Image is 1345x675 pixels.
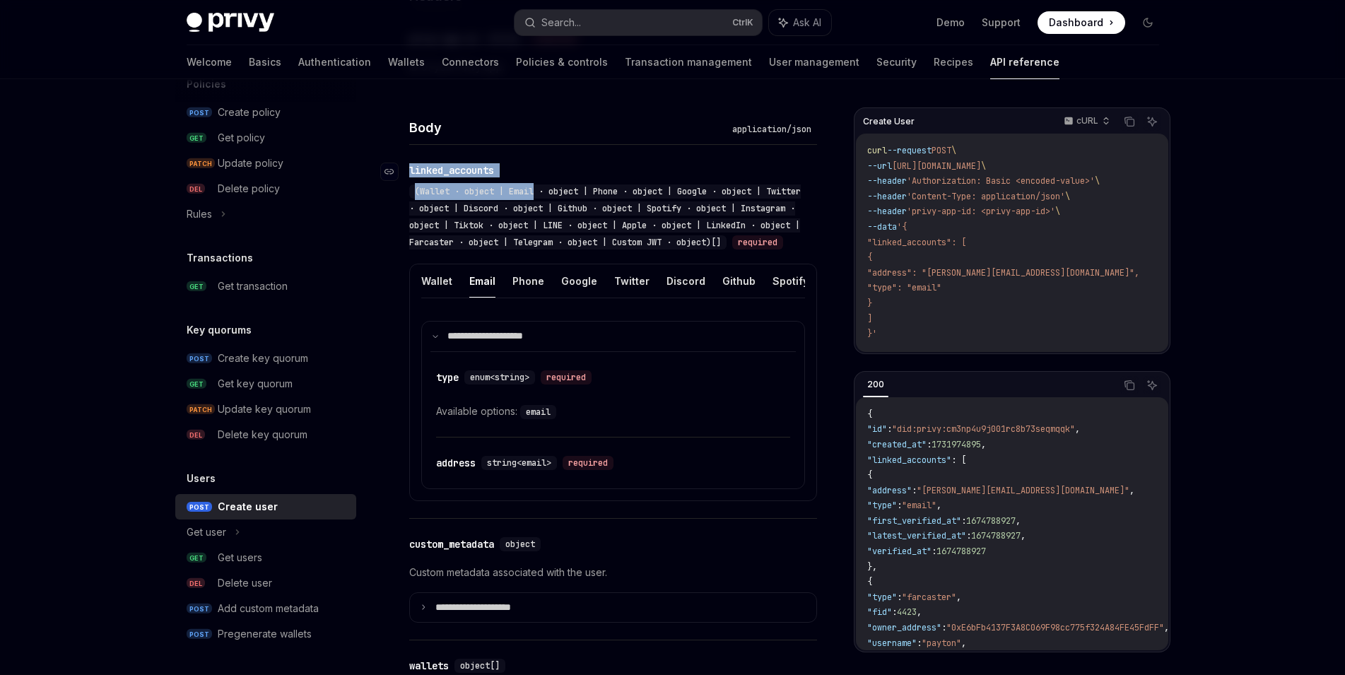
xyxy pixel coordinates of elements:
[175,151,356,176] a: PATCHUpdate policy
[218,155,283,172] div: Update policy
[409,537,494,551] div: custom_metadata
[218,626,312,642] div: Pregenerate wallets
[867,485,912,496] span: "address"
[867,576,872,587] span: {
[175,371,356,397] a: GETGet key quorum
[867,282,941,293] span: "type": "email"
[516,45,608,79] a: Policies & controls
[867,191,907,202] span: --header
[187,184,205,194] span: DEL
[436,370,459,385] div: type
[187,430,205,440] span: DEL
[187,629,212,640] span: POST
[732,17,753,28] span: Ctrl K
[218,549,262,566] div: Get users
[936,500,941,511] span: ,
[867,145,887,156] span: curl
[867,606,892,618] span: "fid"
[971,530,1021,541] span: 1674788927
[907,191,1065,202] span: 'Content-Type: application/json'
[421,264,452,298] button: Wallet
[175,545,356,570] a: GETGet users
[867,328,877,339] span: }'
[867,469,872,481] span: {
[892,423,1075,435] span: "did:privy:cm3np4u9j001rc8b73seqmqqk"
[187,404,215,415] span: PATCH
[561,264,597,298] button: Google
[917,606,922,618] span: ,
[541,370,592,385] div: required
[381,158,409,186] a: Navigate to header
[941,622,946,633] span: :
[187,158,215,169] span: PATCH
[409,659,449,673] div: wallets
[876,45,917,79] a: Security
[932,439,981,450] span: 1731974895
[961,638,966,649] span: ,
[520,405,556,419] code: email
[934,45,973,79] a: Recipes
[863,376,888,393] div: 200
[1120,112,1139,131] button: Copy the contents from the code block
[867,439,927,450] span: "created_at"
[175,176,356,201] a: DELDelete policy
[175,397,356,422] a: PATCHUpdate key quorum
[218,375,293,392] div: Get key quorum
[946,622,1164,633] span: "0xE6bFb4137F3A8C069F98cc775f324A84FE45FdFF"
[175,494,356,520] a: POSTCreate user
[175,346,356,371] a: POSTCreate key quorum
[867,454,951,466] span: "linked_accounts"
[887,145,932,156] span: --request
[922,638,961,649] span: "payton"
[469,264,495,298] button: Email
[187,322,252,339] h5: Key quorums
[981,160,986,172] span: \
[187,206,212,223] div: Rules
[187,250,253,266] h5: Transactions
[666,264,705,298] button: Discord
[218,575,272,592] div: Delete user
[867,546,932,557] span: "verified_at"
[863,116,915,127] span: Create User
[867,622,941,633] span: "owner_address"
[1021,530,1026,541] span: ,
[1038,11,1125,34] a: Dashboard
[1143,376,1161,394] button: Ask AI
[187,45,232,79] a: Welcome
[867,530,966,541] span: "latest_verified_at"
[175,100,356,125] a: POSTCreate policy
[932,546,936,557] span: :
[505,539,535,550] span: object
[187,553,206,563] span: GET
[917,485,1129,496] span: "[PERSON_NAME][EMAIL_ADDRESS][DOMAIN_NAME]"
[917,638,922,649] span: :
[902,500,936,511] span: "email"
[887,423,892,435] span: :
[966,530,971,541] span: :
[175,422,356,447] a: DELDelete key quorum
[1076,115,1098,127] p: cURL
[867,592,897,603] span: "type"
[388,45,425,79] a: Wallets
[409,186,801,248] span: (Wallet · object | Email · object | Phone · object | Google · object | Twitter · object | Discord...
[867,175,907,187] span: --header
[187,604,212,614] span: POST
[625,45,752,79] a: Transaction management
[912,485,917,496] span: :
[867,409,872,420] span: {
[951,454,966,466] span: : [
[902,592,956,603] span: "farcaster"
[769,45,859,79] a: User management
[961,515,966,527] span: :
[187,578,205,589] span: DEL
[867,561,877,573] span: },
[512,264,544,298] button: Phone
[1055,206,1060,217] span: \
[727,122,817,136] div: application/json
[897,592,902,603] span: :
[1065,191,1070,202] span: \
[1120,376,1139,394] button: Copy the contents from the code block
[936,546,986,557] span: 1674788927
[907,206,1055,217] span: 'privy-app-id: <privy-app-id>'
[773,264,809,298] button: Spotify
